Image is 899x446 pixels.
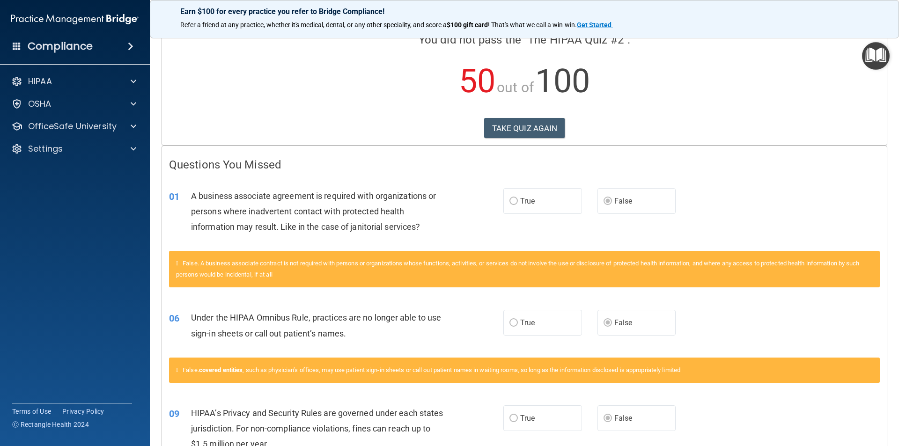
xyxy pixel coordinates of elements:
input: True [509,415,518,422]
span: ! That's what we call a win-win. [488,21,577,29]
span: False [614,197,633,205]
span: A business associate agreement is required with organizations or persons where inadvertent contac... [191,191,436,232]
span: 100 [535,62,590,100]
p: OSHA [28,98,52,110]
span: 09 [169,408,179,419]
a: HIPAA [11,76,136,87]
span: False. A business associate contract is not required with persons or organizations whose function... [176,260,860,278]
span: Refer a friend at any practice, whether it's medical, dental, or any other speciality, and score a [180,21,447,29]
button: Open Resource Center [862,42,890,70]
span: False [614,318,633,327]
span: True [520,318,535,327]
input: False [604,415,612,422]
h4: You did not pass the " ". [169,34,880,46]
a: Settings [11,143,136,154]
input: True [509,198,518,205]
span: True [520,197,535,205]
input: False [604,198,612,205]
span: out of [497,79,534,95]
span: False [614,414,633,423]
button: TAKE QUIZ AGAIN [484,118,565,139]
p: OfficeSafe University [28,121,117,132]
h4: Compliance [28,40,93,53]
input: False [604,320,612,327]
p: HIPAA [28,76,52,87]
a: Get Started [577,21,613,29]
span: 01 [169,191,179,202]
span: True [520,414,535,423]
span: The HIPAA Quiz #2 [528,33,624,46]
strong: $100 gift card [447,21,488,29]
img: PMB logo [11,10,139,29]
p: Settings [28,143,63,154]
span: 50 [459,62,495,100]
strong: Get Started [577,21,612,29]
p: Earn $100 for every practice you refer to Bridge Compliance! [180,7,869,16]
span: Under the HIPAA Omnibus Rule, practices are no longer able to use sign-in sheets or call out pati... [191,313,442,338]
a: OSHA [11,98,136,110]
span: False. , such as physician’s offices, may use patient sign-in sheets or call out patient names in... [183,366,680,373]
h4: Questions You Missed [169,159,880,171]
span: Ⓒ Rectangle Health 2024 [12,420,89,429]
a: covered entities [199,366,243,373]
a: Privacy Policy [62,407,104,416]
a: Terms of Use [12,407,51,416]
a: OfficeSafe University [11,121,136,132]
input: True [509,320,518,327]
span: 06 [169,313,179,324]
